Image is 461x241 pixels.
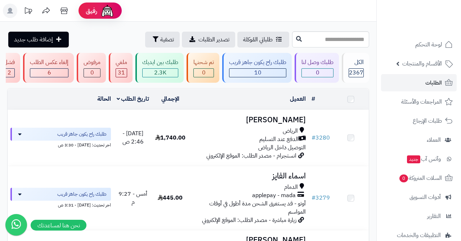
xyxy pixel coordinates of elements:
[254,68,261,77] span: 10
[158,194,183,202] span: 445.00
[161,95,179,103] a: الإجمالي
[221,53,293,83] a: طلبك راح يكون جاهز قريب 10
[259,135,299,144] span: الدفع عند التسليم
[252,191,296,200] span: applepay - mada
[143,69,178,77] div: 2304
[48,68,51,77] span: 6
[381,150,457,168] a: وآتس آبجديد
[381,93,457,110] a: المراجعات والأسئلة
[293,53,340,83] a: طلبك وصل لنا 0
[381,208,457,225] a: التقارير
[75,53,107,83] a: مرفوض 0
[118,190,147,206] span: أمس - 9:27 م
[8,68,11,77] span: 2
[10,141,111,148] div: اخر تحديث: [DATE] - 3:30 ص
[202,216,296,224] span: زيارة مباشرة - مصدر الطلب: الموقع الإلكتروني
[229,69,286,77] div: 10
[229,58,286,67] div: طلبك راح يكون جاهز قريب
[349,58,364,67] div: الكل
[284,183,298,191] span: الدمام
[4,69,14,77] div: 2
[4,58,15,67] div: فشل
[243,35,273,44] span: طلباتي المُوكلة
[407,155,420,163] span: جديد
[349,68,363,77] span: 2367
[283,127,298,135] span: الرياض
[312,133,315,142] span: #
[134,53,185,83] a: طلبك بين ايديك 2.3K
[10,201,111,208] div: اخر تحديث: [DATE] - 3:31 ص
[84,69,100,77] div: 0
[427,135,441,145] span: العملاء
[401,97,442,107] span: المراجعات والأسئلة
[185,53,221,83] a: تم شحنها 0
[415,40,442,50] span: لوحة التحكم
[425,78,442,88] span: الطلبات
[381,169,457,187] a: السلات المتروكة0
[100,4,115,18] img: ai-face.png
[142,58,178,67] div: طلبك بين ايديك
[22,53,75,83] a: إلغاء عكس الطلب 6
[399,173,442,183] span: السلات المتروكة
[57,191,107,198] span: طلبك راح يكون جاهز قريب
[8,32,69,47] a: إضافة طلب جديد
[182,32,235,47] a: تصدير الطلبات
[30,58,68,67] div: إلغاء عكس الطلب
[117,95,149,103] a: تاريخ الطلب
[19,4,37,20] a: تحديثات المنصة
[312,133,330,142] a: #3280
[381,74,457,91] a: الطلبات
[191,172,306,180] h3: اسماء الفايز
[191,116,306,124] h3: [PERSON_NAME]
[381,188,457,206] a: أدوات التسويق
[57,131,107,138] span: طلبك راح يكون جاهز قريب
[413,116,442,126] span: طلبات الإرجاع
[312,194,330,202] a: #3279
[381,131,457,149] a: العملاء
[90,68,94,77] span: 0
[116,58,127,67] div: ملغي
[290,95,306,103] a: العميل
[155,133,185,142] span: 1,740.00
[193,58,214,67] div: تم شحنها
[312,95,315,103] a: #
[84,58,100,67] div: مرفوض
[107,53,134,83] a: ملغي 31
[258,143,306,152] span: التوصيل داخل الرياض
[312,194,315,202] span: #
[302,69,333,77] div: 0
[206,151,296,160] span: انستجرام - مصدر الطلب: الموقع الإلكتروني
[118,68,125,77] span: 31
[301,58,334,67] div: طلبك وصل لنا
[381,36,457,53] a: لوحة التحكم
[316,68,319,77] span: 0
[340,53,371,83] a: الكل2367
[194,69,214,77] div: 0
[237,32,289,47] a: طلباتي المُوكلة
[402,59,442,69] span: الأقسام والمنتجات
[14,35,53,44] span: إضافة طلب جديد
[116,69,127,77] div: 31
[202,68,206,77] span: 0
[397,230,441,240] span: التطبيقات والخدمات
[412,20,454,35] img: logo-2.png
[86,6,97,15] span: رفيق
[409,192,441,202] span: أدوات التسويق
[399,174,408,182] span: 0
[145,32,180,47] button: تصفية
[30,69,68,77] div: 6
[198,35,229,44] span: تصدير الطلبات
[209,199,306,216] span: أوتو - قد يستغرق الشحن مدة أطول في أوقات المواسم
[427,211,441,221] span: التقارير
[406,154,441,164] span: وآتس آب
[154,68,166,77] span: 2.3K
[160,35,174,44] span: تصفية
[381,112,457,129] a: طلبات الإرجاع
[97,95,111,103] a: الحالة
[122,129,144,146] span: [DATE] - 2:46 ص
